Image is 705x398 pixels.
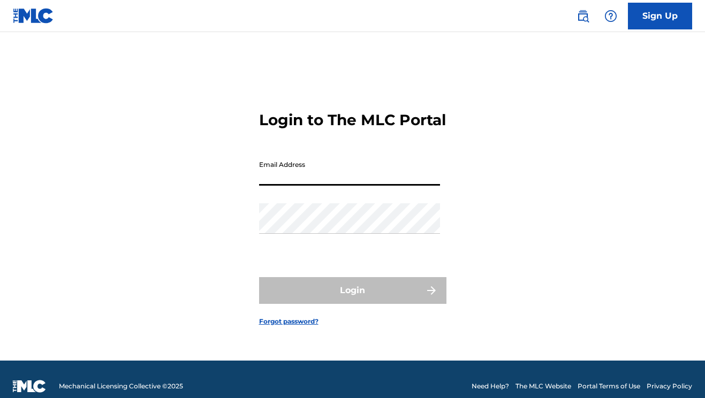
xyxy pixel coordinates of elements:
[259,111,446,129] h3: Login to The MLC Portal
[59,381,183,391] span: Mechanical Licensing Collective © 2025
[472,381,509,391] a: Need Help?
[647,381,692,391] a: Privacy Policy
[628,3,692,29] a: Sign Up
[516,381,571,391] a: The MLC Website
[600,5,621,27] div: Help
[13,380,46,393] img: logo
[577,10,589,22] img: search
[604,10,617,22] img: help
[13,8,54,24] img: MLC Logo
[578,381,640,391] a: Portal Terms of Use
[572,5,594,27] a: Public Search
[259,317,319,326] a: Forgot password?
